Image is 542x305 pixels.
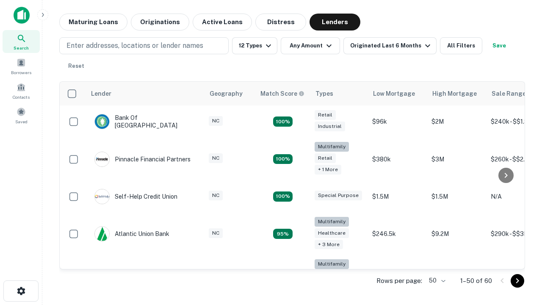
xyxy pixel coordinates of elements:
div: Types [315,89,333,99]
div: Pinnacle Financial Partners [94,152,191,167]
iframe: Chat Widget [500,237,542,278]
div: + 1 more [315,165,341,175]
th: Types [310,82,368,105]
button: Active Loans [193,14,252,30]
div: Retail [315,110,336,120]
div: NC [209,228,223,238]
button: Originations [131,14,189,30]
button: Enter addresses, locations or lender names [59,37,229,54]
div: Atlantic Union Bank [94,226,169,241]
p: 1–50 of 60 [460,276,492,286]
a: Borrowers [3,55,40,78]
td: $246.5k [368,213,427,255]
div: Bank Of [GEOGRAPHIC_DATA] [94,114,196,129]
button: Go to next page [511,274,524,288]
a: Search [3,30,40,53]
div: Multifamily [315,217,349,227]
div: + 3 more [315,240,343,250]
button: 12 Types [232,37,277,54]
span: Saved [15,118,28,125]
button: Maturing Loans [59,14,127,30]
span: Borrowers [11,69,31,76]
div: Low Mortgage [373,89,415,99]
div: Originated Last 6 Months [350,41,433,51]
div: Capitalize uses an advanced AI algorithm to match your search with the best lender. The match sco... [260,89,304,98]
button: Any Amount [281,37,340,54]
div: NC [209,153,223,163]
button: Reset [63,58,90,75]
div: Special Purpose [315,191,362,200]
img: picture [95,114,109,129]
div: Matching Properties: 17, hasApolloMatch: undefined [273,154,293,164]
th: Capitalize uses an advanced AI algorithm to match your search with the best lender. The match sco... [255,82,310,105]
div: NC [209,116,223,126]
div: NC [209,191,223,200]
div: 50 [426,274,447,287]
img: picture [95,189,109,204]
div: Multifamily [315,259,349,269]
div: Industrial [315,122,345,131]
button: Originated Last 6 Months [343,37,437,54]
td: $3.2M [427,255,487,298]
div: Matching Properties: 9, hasApolloMatch: undefined [273,229,293,239]
p: Enter addresses, locations or lender names [66,41,203,51]
th: Geography [205,82,255,105]
div: Lender [91,89,111,99]
td: $96k [368,105,427,138]
h6: Match Score [260,89,303,98]
td: $1.5M [368,180,427,213]
div: Geography [210,89,243,99]
button: Lenders [310,14,360,30]
button: Save your search to get updates of matches that match your search criteria. [486,37,513,54]
th: Low Mortgage [368,82,427,105]
td: $246k [368,255,427,298]
div: Retail [315,153,336,163]
div: Self-help Credit Union [94,189,177,204]
a: Contacts [3,79,40,102]
th: High Mortgage [427,82,487,105]
div: Matching Properties: 11, hasApolloMatch: undefined [273,191,293,202]
img: picture [95,227,109,241]
td: $1.5M [427,180,487,213]
td: $2M [427,105,487,138]
td: $380k [368,138,427,180]
button: All Filters [440,37,482,54]
a: Saved [3,104,40,127]
button: Distress [255,14,306,30]
img: capitalize-icon.png [14,7,30,24]
td: $3M [427,138,487,180]
div: Matching Properties: 15, hasApolloMatch: undefined [273,116,293,127]
th: Lender [86,82,205,105]
div: Multifamily [315,142,349,152]
span: Contacts [13,94,30,100]
div: Healthcare [315,228,349,238]
div: High Mortgage [432,89,477,99]
div: The Fidelity Bank [94,269,163,284]
img: picture [95,152,109,166]
span: Search [14,44,29,51]
div: Sale Range [492,89,526,99]
td: $9.2M [427,213,487,255]
p: Rows per page: [376,276,422,286]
